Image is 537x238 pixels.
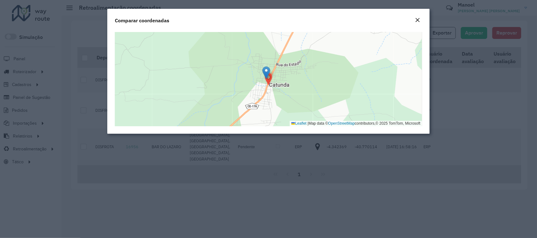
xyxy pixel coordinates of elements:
a: Leaflet [291,121,306,126]
div: Map data © contributors,© 2025 TomTom, Microsoft [290,121,422,126]
img: Coordenada Atual [262,66,270,79]
img: Coordenada Nova [263,73,274,85]
a: OpenStreetMap [328,121,355,126]
button: Close [413,16,422,24]
em: Fechar [415,18,420,23]
h4: Comparar coordenadas [115,17,169,24]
